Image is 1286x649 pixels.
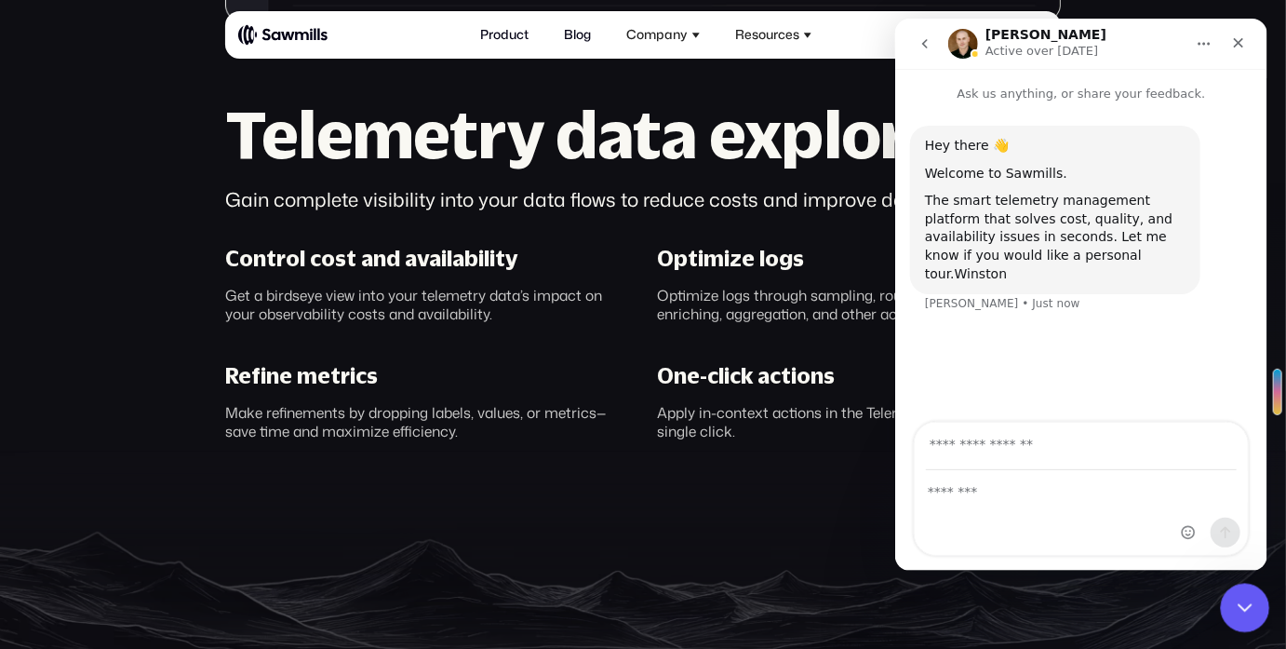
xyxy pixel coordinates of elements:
div: Get a birdseye view into your telemetry data’s impact on your observability costs and availability. [225,286,629,323]
iframe: Intercom live chat [895,19,1267,571]
div: One-click actions [658,362,836,388]
div: Control cost and availability [225,245,518,271]
div: Make refinements by dropping labels, values, or metrics— save time and maximize efficiency. [225,403,629,440]
div: Company [617,18,709,52]
div: Optimize logs [658,245,805,271]
div: Refine metrics [225,362,378,388]
div: Apply in-context actions in the Telemetry Explorer with a single click. [658,403,1062,440]
div: Resources [726,18,822,52]
div: Company [626,27,687,43]
div: Gain complete visibility into your data flows to reduce costs and improve data quality. [225,186,1061,213]
a: Product [471,18,539,52]
a: Blog [555,18,601,52]
h2: Telemetry data explorer [225,101,1061,167]
div: Resources [735,27,799,43]
iframe: Intercom live chat [1221,584,1270,633]
div: Optimize logs through sampling, routing, dropping, enriching, aggregation, and other actions. [658,286,1062,323]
